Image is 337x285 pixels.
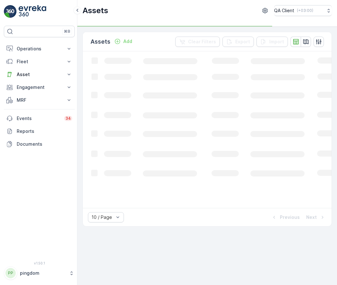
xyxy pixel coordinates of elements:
p: Operations [17,46,62,52]
p: Add [123,38,132,45]
a: Documents [4,138,75,151]
button: Engagement [4,81,75,94]
p: Documents [17,141,72,147]
p: Previous [280,214,300,220]
p: QA Client [274,7,294,14]
p: Assets [91,37,110,46]
p: Export [235,39,250,45]
button: Add [112,38,135,45]
button: PPpingdom [4,266,75,280]
button: Clear Filters [175,37,220,47]
p: 34 [65,116,71,121]
p: Asset [17,71,62,78]
img: logo_light-DOdMpM7g.png [19,5,46,18]
img: logo [4,5,17,18]
p: pingdom [20,270,66,276]
button: Import [256,37,288,47]
div: PP [5,268,16,278]
p: Reports [17,128,72,134]
p: Events [17,115,60,122]
a: Events34 [4,112,75,125]
p: Import [269,39,284,45]
p: Assets [82,5,108,16]
p: Fleet [17,58,62,65]
button: Fleet [4,55,75,68]
p: Next [306,214,317,220]
a: Reports [4,125,75,138]
p: Engagement [17,84,62,91]
button: Asset [4,68,75,81]
button: Operations [4,42,75,55]
p: ⌘B [64,29,70,34]
button: Export [222,37,254,47]
p: MRF [17,97,62,103]
button: Next [306,213,326,221]
p: Clear Filters [188,39,216,45]
button: MRF [4,94,75,107]
p: ( +03:00 ) [297,8,313,13]
button: Previous [270,213,300,221]
span: v 1.50.1 [4,261,75,265]
button: QA Client(+03:00) [274,5,332,16]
